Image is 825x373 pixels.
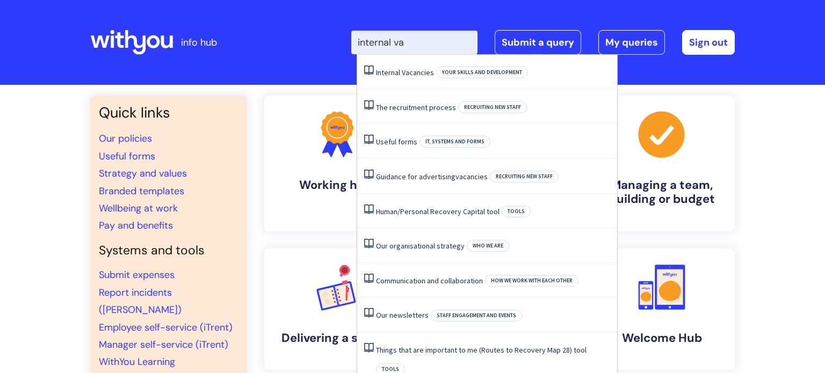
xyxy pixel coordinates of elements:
[376,310,429,320] a: Our newsletters
[99,185,184,198] a: Branded templates
[99,167,187,180] a: Strategy and values
[376,207,500,216] a: Human/Personal Recovery Capital tool
[431,310,522,321] span: Staff engagement and events
[419,136,490,148] span: IT, systems and forms
[436,67,528,78] span: Your skills and development
[181,34,217,51] p: info hub
[99,219,173,232] a: Pay and benefits
[99,150,155,163] a: Useful forms
[99,104,238,121] h3: Quick links
[485,275,578,287] span: How we work with each other
[99,338,228,351] a: Manager self-service (iTrent)
[455,172,488,181] span: vacancies
[99,286,182,316] a: Report incidents ([PERSON_NAME])
[99,268,175,281] a: Submit expenses
[502,206,531,217] span: Tools
[598,30,665,55] a: My queries
[376,137,417,147] a: Useful forms
[376,103,456,112] a: The recruitment process
[458,101,527,113] span: Recruiting new staff
[273,331,402,345] h4: Delivering a service
[99,321,233,334] a: Employee self-service (iTrent)
[467,240,509,252] span: Who we are
[376,345,587,355] a: Things that are important to me (Routes to Recovery Map 28) tool
[264,248,410,370] a: Delivering a service
[597,331,726,345] h4: Welcome Hub
[376,276,483,286] a: Communication and collaboration
[376,68,434,77] a: Internal Vacancies
[99,202,178,215] a: Wellbeing at work
[351,31,477,54] input: Search
[264,96,410,231] a: Working here
[490,171,559,182] span: Recruiting new staff
[273,178,402,192] h4: Working here
[351,30,735,55] div: | -
[376,241,465,251] a: Our organisational strategy
[99,243,238,258] h4: Systems and tools
[376,68,400,77] span: Internal
[99,355,175,368] a: WithYou Learning
[682,30,735,55] a: Sign out
[589,248,735,370] a: Welcome Hub
[597,178,726,207] h4: Managing a team, building or budget
[402,68,434,77] span: Vacancies
[376,172,488,181] a: Guidance for advertisingvacancies
[589,96,735,231] a: Managing a team, building or budget
[495,30,581,55] a: Submit a query
[99,132,152,145] a: Our policies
